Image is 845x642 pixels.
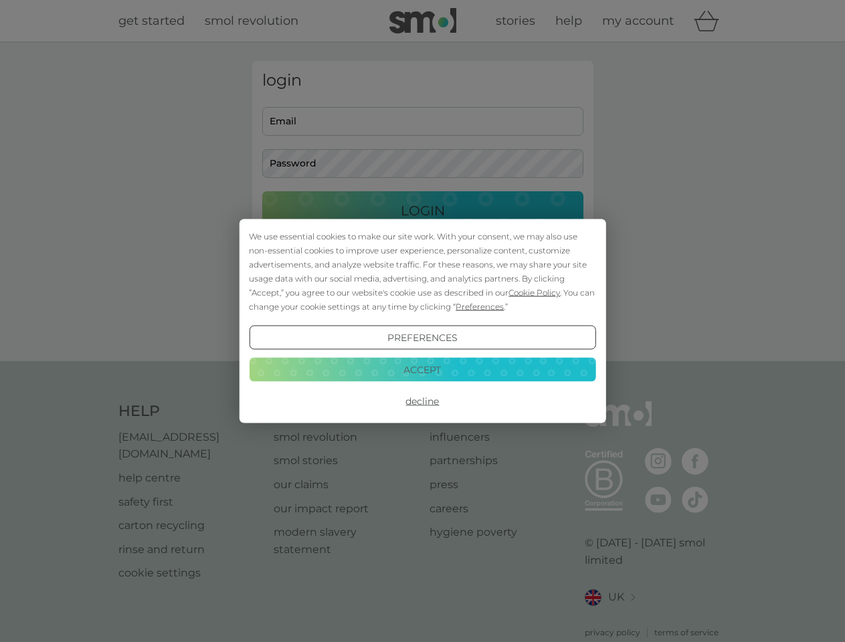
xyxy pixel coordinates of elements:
[249,326,595,350] button: Preferences
[249,229,595,314] div: We use essential cookies to make our site work. With your consent, we may also use non-essential ...
[239,219,605,423] div: Cookie Consent Prompt
[249,357,595,381] button: Accept
[456,302,504,312] span: Preferences
[508,288,560,298] span: Cookie Policy
[249,389,595,413] button: Decline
